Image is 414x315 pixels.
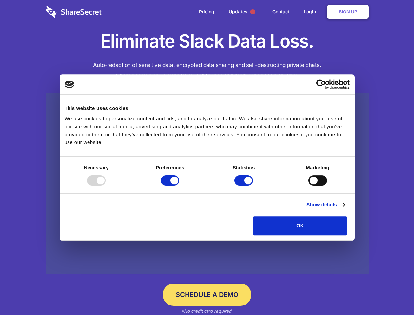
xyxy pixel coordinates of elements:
a: Sign Up [327,5,369,19]
strong: Necessary [84,165,109,170]
div: We use cookies to personalize content and ads, and to analyze our traffic. We also share informat... [65,115,350,146]
a: Pricing [192,2,221,22]
a: Wistia video thumbnail [46,93,369,275]
img: logo-wordmark-white-trans-d4663122ce5f474addd5e946df7df03e33cb6a1c49d2221995e7729f52c070b2.svg [46,6,102,18]
a: Login [297,2,326,22]
h4: Auto-redaction of sensitive data, encrypted data sharing and self-destructing private chats. Shar... [46,60,369,81]
span: 1 [250,9,255,14]
a: Schedule a Demo [163,283,251,306]
button: OK [253,216,347,235]
a: Show details [306,201,345,209]
strong: Statistics [233,165,255,170]
strong: Preferences [156,165,184,170]
a: Usercentrics Cookiebot - opens in a new window [292,79,350,89]
em: *No credit card required. [181,308,233,314]
img: logo [65,81,74,88]
h1: Eliminate Slack Data Loss. [46,30,369,53]
div: This website uses cookies [65,104,350,112]
strong: Marketing [306,165,329,170]
a: Contact [266,2,296,22]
